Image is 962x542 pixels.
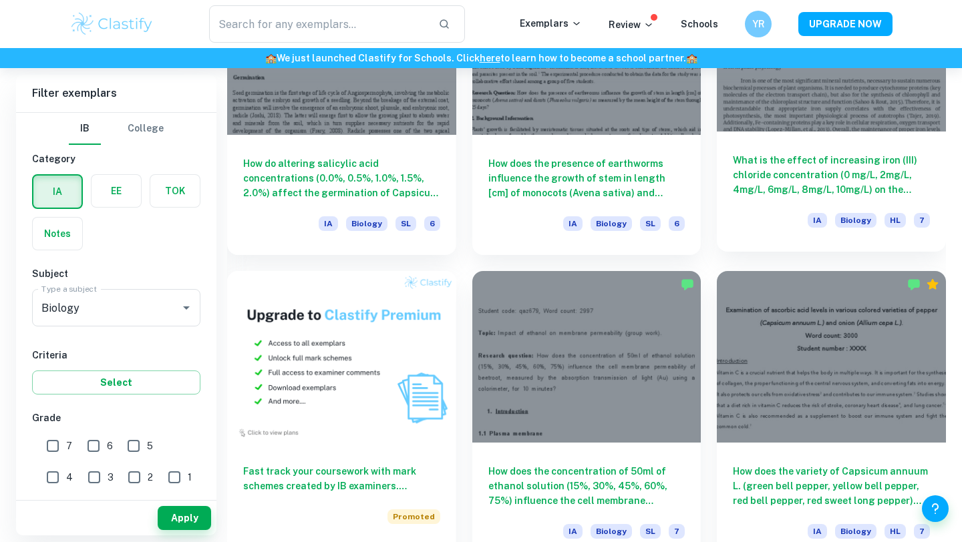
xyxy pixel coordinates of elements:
[66,470,73,485] span: 4
[914,524,930,539] span: 7
[907,278,921,291] img: Marked
[158,506,211,530] button: Apply
[669,216,685,231] span: 6
[16,75,216,112] h6: Filter exemplars
[147,439,153,453] span: 5
[480,53,500,63] a: here
[885,213,906,228] span: HL
[32,152,200,166] h6: Category
[41,283,97,294] label: Type a subject
[914,213,930,228] span: 7
[798,12,893,36] button: UPGRADE NOW
[108,470,114,485] span: 3
[808,213,827,228] span: IA
[745,11,772,37] button: YR
[66,439,72,453] span: 7
[188,470,192,485] span: 1
[387,509,440,524] span: Promoted
[926,278,939,291] div: Premium
[32,370,200,394] button: Select
[32,266,200,281] h6: Subject
[243,156,440,200] h6: How do altering salicylic acid concentrations (0.0%, 0.5%, 1.0%, 1.5%, 2.0%) affect the germinati...
[591,216,632,231] span: Biology
[640,524,661,539] span: SL
[150,175,200,207] button: TOK
[563,524,583,539] span: IA
[32,411,200,425] h6: Grade
[209,5,428,43] input: Search for any exemplars...
[922,495,949,522] button: Help and Feedback
[609,17,654,32] p: Review
[488,464,685,508] h6: How does the concentration of 50ml of ethanol solution (15%, 30%, 45%, 60%, 75%) influence the ce...
[177,298,196,317] button: Open
[885,524,906,539] span: HL
[681,278,694,291] img: Marked
[681,19,718,29] a: Schools
[265,53,277,63] span: 🏫
[669,524,685,539] span: 7
[148,470,153,485] span: 2
[488,156,685,200] h6: How does the presence of earthworms influence the growth of stem in length [cm] of monocots (Aven...
[563,216,583,231] span: IA
[640,216,661,231] span: SL
[520,16,582,31] p: Exemplars
[733,464,930,508] h6: How does the variety of Capsicum annuum L. (green bell pepper, yellow bell pepper, red bell peppe...
[319,216,338,231] span: IA
[32,348,200,362] h6: Criteria
[92,175,141,207] button: EE
[33,176,82,208] button: IA
[733,153,930,197] h6: What is the effect of increasing iron (III) chloride concentration (0 mg/L, 2mg/L, 4mg/L, 6mg/L, ...
[107,439,113,453] span: 6
[128,113,164,145] button: College
[808,524,827,539] span: IA
[69,11,154,37] img: Clastify logo
[751,17,766,31] h6: YR
[243,464,440,493] h6: Fast track your coursework with mark schemes created by IB examiners. Upgrade now
[835,524,876,539] span: Biology
[69,113,101,145] button: IB
[3,51,959,65] h6: We just launched Clastify for Schools. Click to learn how to become a school partner.
[424,216,440,231] span: 6
[395,216,416,231] span: SL
[69,113,164,145] div: Filter type choice
[227,271,456,443] img: Thumbnail
[686,53,697,63] span: 🏫
[835,213,876,228] span: Biology
[591,524,632,539] span: Biology
[33,218,82,250] button: Notes
[346,216,387,231] span: Biology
